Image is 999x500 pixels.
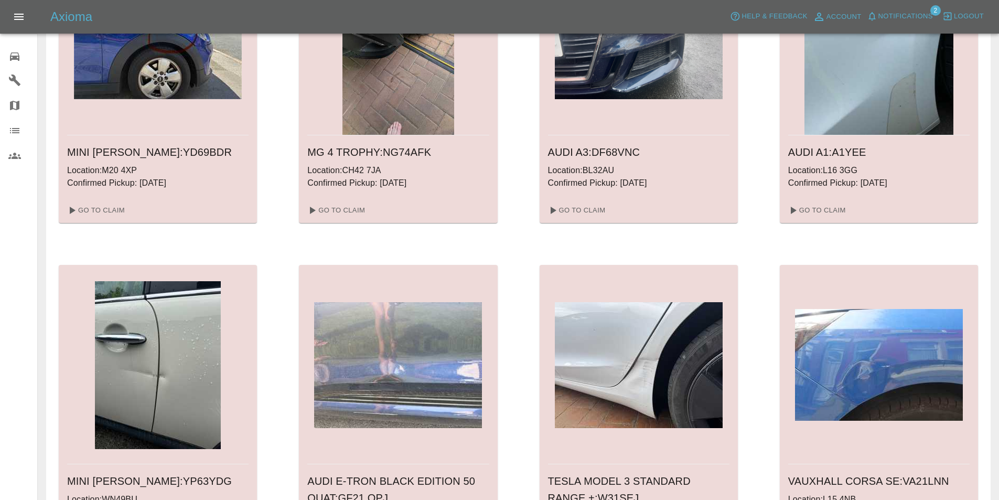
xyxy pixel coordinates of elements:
[742,10,807,23] span: Help & Feedback
[307,177,489,189] p: Confirmed Pickup: [DATE]
[548,144,729,161] h6: AUDI A3 : DF68VNC
[788,144,970,161] h6: AUDI A1 : A1YEE
[826,11,862,23] span: Account
[303,202,368,219] a: Go To Claim
[864,8,936,25] button: Notifications
[63,202,127,219] a: Go To Claim
[940,8,986,25] button: Logout
[548,164,729,177] p: Location: BL32AU
[788,473,970,490] h6: VAUXHALL CORSA SE : VA21LNN
[954,10,984,23] span: Logout
[50,8,92,25] h5: Axioma
[784,202,848,219] a: Go To Claim
[67,473,249,490] h6: MINI [PERSON_NAME] : YP63YDG
[727,8,810,25] button: Help & Feedback
[548,177,729,189] p: Confirmed Pickup: [DATE]
[788,177,970,189] p: Confirmed Pickup: [DATE]
[67,164,249,177] p: Location: M20 4XP
[878,10,933,23] span: Notifications
[307,164,489,177] p: Location: CH42 7JA
[307,144,489,161] h6: MG 4 TROPHY : NG74AFK
[6,4,31,29] button: Open drawer
[67,177,249,189] p: Confirmed Pickup: [DATE]
[930,5,941,16] span: 2
[544,202,608,219] a: Go To Claim
[788,164,970,177] p: Location: L16 3GG
[810,8,864,25] a: Account
[67,144,249,161] h6: MINI [PERSON_NAME] : YD69BDR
